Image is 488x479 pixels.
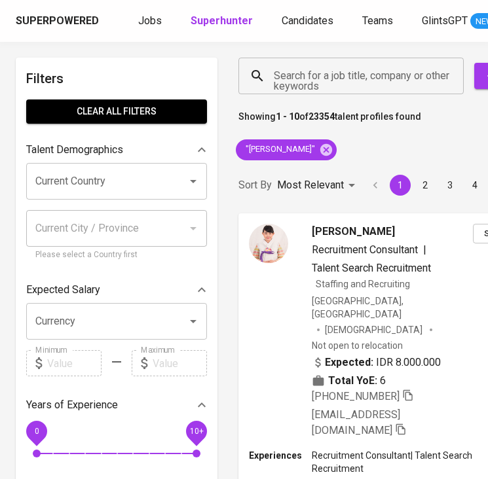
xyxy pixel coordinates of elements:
button: page 1 [390,175,411,196]
a: Jobs [138,13,164,29]
span: Candidates [282,14,333,27]
input: Value [153,350,207,376]
p: Experiences [249,449,312,462]
span: [PERSON_NAME] [312,224,395,239]
span: Jobs [138,14,162,27]
button: Clear All filters [26,99,207,124]
div: Expected Salary [26,277,207,303]
span: Staffing and Recruiting [316,279,410,289]
div: Most Relevant [277,173,360,198]
p: Showing of talent profiles found [238,110,421,134]
b: 1 - 10 [276,111,299,122]
span: 6 [380,373,386,389]
b: Expected: [325,355,373,370]
input: Value [47,350,102,376]
a: Candidates [282,13,336,29]
span: [PHONE_NUMBER] [312,390,400,402]
span: [DEMOGRAPHIC_DATA] [325,323,424,336]
button: Go to page 3 [440,175,460,196]
span: "[PERSON_NAME]" [236,143,323,156]
span: GlintsGPT [422,14,468,27]
p: Sort By [238,177,272,193]
div: [GEOGRAPHIC_DATA], [GEOGRAPHIC_DATA] [312,294,473,321]
a: Superhunter [191,13,255,29]
b: Total YoE: [328,373,377,389]
p: Years of Experience [26,397,118,413]
button: Go to page 4 [464,175,485,196]
button: Go to page 2 [415,175,436,196]
b: Superhunter [191,14,253,27]
button: Open [184,172,202,190]
p: Most Relevant [277,177,344,193]
div: Talent Demographics [26,137,207,163]
span: 10+ [189,427,203,436]
div: IDR 8.000.000 [312,355,441,370]
a: Superpowered [16,14,102,29]
div: Years of Experience [26,392,207,418]
span: Recruitment Consultant [312,243,418,256]
button: Open [184,312,202,330]
span: Teams [362,14,393,27]
span: Clear All filters [37,103,197,120]
p: Please select a Country first [35,249,198,262]
div: "[PERSON_NAME]" [236,139,337,160]
p: Talent Demographics [26,142,123,158]
div: Superpowered [16,14,99,29]
p: Not open to relocation [312,339,403,352]
span: 0 [34,427,39,436]
span: Talent Search Recruitment [312,262,431,274]
span: | [423,242,426,258]
p: Expected Salary [26,282,100,298]
b: 23354 [309,111,335,122]
h6: Filters [26,68,207,89]
a: Teams [362,13,396,29]
img: 358300b3c79e947597bf0b5f575676c7.jpg [249,224,288,263]
span: [EMAIL_ADDRESS][DOMAIN_NAME] [312,408,400,436]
